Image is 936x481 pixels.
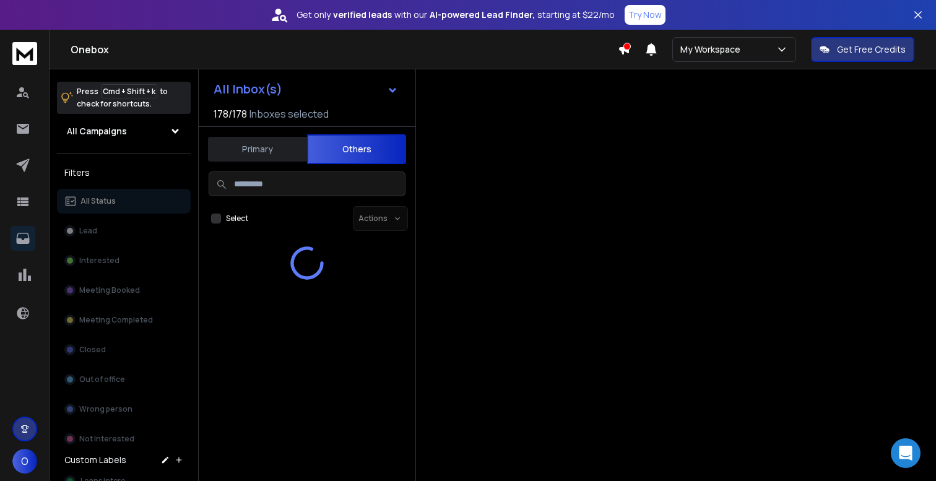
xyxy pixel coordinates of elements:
[71,42,618,57] h1: Onebox
[214,106,247,121] span: 178 / 178
[891,438,921,468] div: Open Intercom Messenger
[208,136,307,163] button: Primary
[57,119,191,144] button: All Campaigns
[307,134,406,164] button: Others
[77,85,168,110] p: Press to check for shortcuts.
[680,43,745,56] p: My Workspace
[628,9,662,21] p: Try Now
[297,9,615,21] p: Get only with our starting at $22/mo
[625,5,665,25] button: Try Now
[333,9,392,21] strong: verified leads
[101,84,157,98] span: Cmd + Shift + k
[12,42,37,65] img: logo
[12,449,37,474] button: O
[837,43,906,56] p: Get Free Credits
[57,164,191,181] h3: Filters
[249,106,329,121] h3: Inboxes selected
[67,125,127,137] h1: All Campaigns
[430,9,535,21] strong: AI-powered Lead Finder,
[226,214,248,223] label: Select
[204,77,408,102] button: All Inbox(s)
[64,454,126,466] h3: Custom Labels
[214,83,282,95] h1: All Inbox(s)
[811,37,914,62] button: Get Free Credits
